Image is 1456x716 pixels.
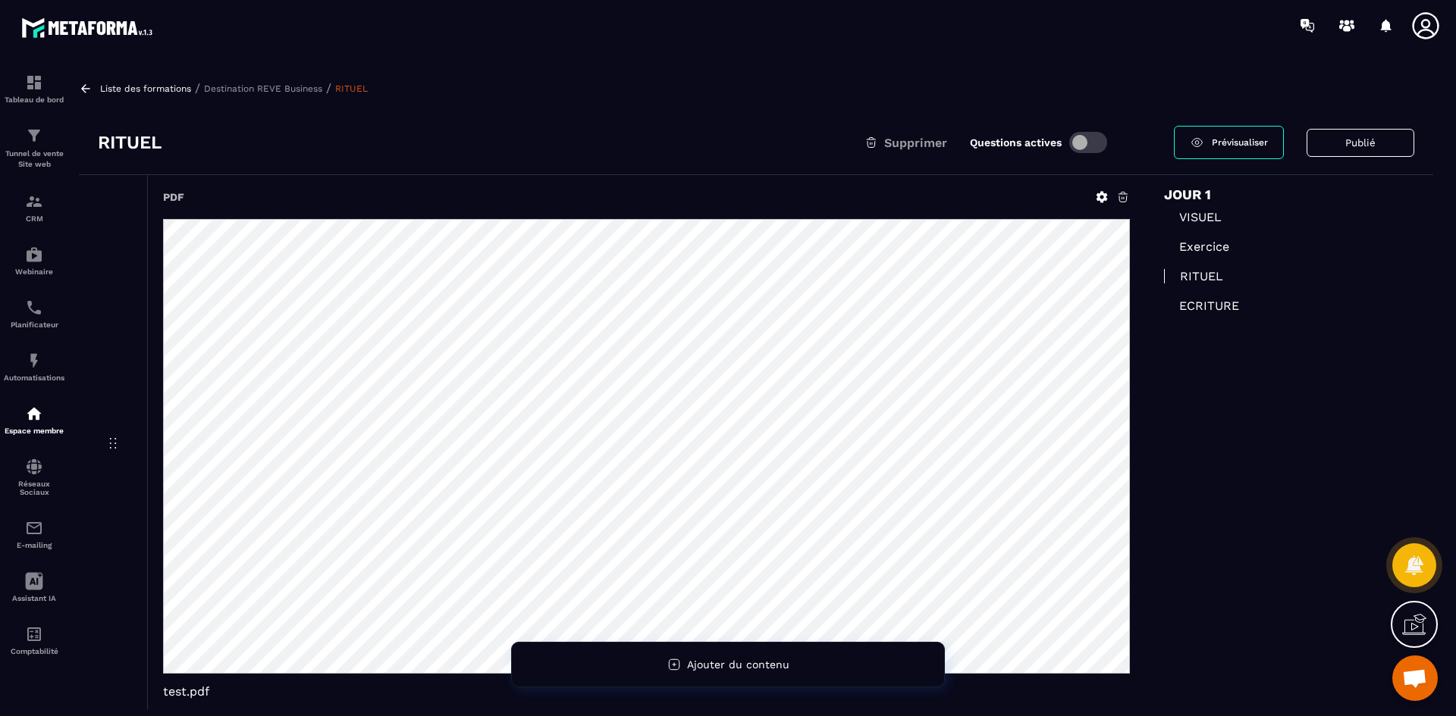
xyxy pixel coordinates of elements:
p: Espace membre [4,427,64,435]
img: scheduler [25,299,43,317]
a: Prévisualiser [1174,126,1284,159]
img: formation [25,192,43,211]
span: test.pdf [163,684,1130,699]
span: Prévisualiser [1212,137,1268,148]
a: formationformationTunnel de vente Site web [4,115,64,181]
button: Publié [1307,129,1414,157]
a: accountantaccountantComptabilité [4,614,64,667]
p: Tunnel de vente Site web [4,149,64,170]
p: Réseaux Sociaux [4,480,64,496]
a: Assistant IA [4,561,64,614]
img: social-network [25,458,43,476]
a: Exercice [1164,239,1414,254]
img: email [25,519,43,537]
h6: PDF [163,191,184,203]
img: automations [25,352,43,370]
img: formation [25,73,43,92]
p: Planificateur [4,320,64,329]
a: schedulerschedulerPlanificateur [4,287,64,340]
a: ECRITURE [1164,299,1414,313]
img: logo [21,14,158,42]
a: automationsautomationsWebinaire [4,234,64,287]
a: social-networksocial-networkRéseaux Sociaux [4,446,64,508]
img: accountant [25,625,43,643]
a: automationsautomationsAutomatisations [4,340,64,393]
span: Ajouter du contenu [687,658,789,671]
a: RITUEL [1164,269,1414,283]
span: / [195,81,200,95]
a: VISUEL [1164,210,1414,224]
a: emailemailE-mailing [4,508,64,561]
a: automationsautomationsEspace membre [4,393,64,446]
img: automations [25,405,43,423]
label: Questions actives [970,136,1062,149]
a: Destination REVE Business [204,83,322,94]
p: E-mailing [4,541,64,549]
p: Automatisations [4,374,64,382]
a: formationformationCRM [4,181,64,234]
a: formationformationTableau de bord [4,62,64,115]
span: Supprimer [884,136,947,150]
a: RITUEL [335,83,368,94]
p: Tableau de bord [4,95,64,104]
p: Comptabilité [4,647,64,655]
p: CRM [4,214,64,223]
a: Liste des formations [100,83,191,94]
span: / [326,81,331,95]
img: automations [25,245,43,264]
p: Webinaire [4,267,64,276]
div: Ouvrir le chat [1392,655,1438,701]
h3: RITUEL [98,130,162,155]
p: Assistant IA [4,594,64,602]
img: formation [25,127,43,145]
h6: JOUR 1 [1164,186,1414,202]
